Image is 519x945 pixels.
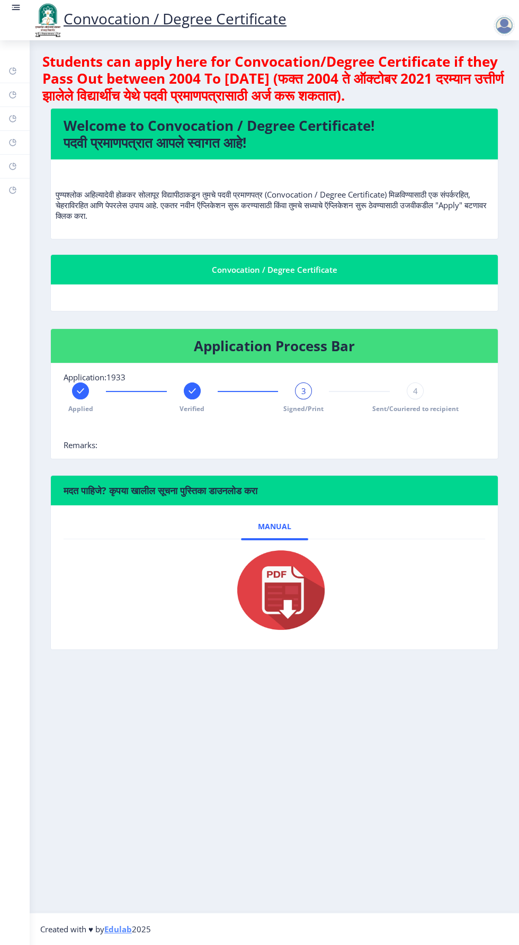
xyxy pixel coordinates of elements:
[40,924,151,934] span: Created with ♥ by 2025
[413,386,418,396] span: 4
[241,514,308,539] a: Manual
[180,404,204,413] span: Verified
[283,404,324,413] span: Signed/Print
[64,117,485,151] h4: Welcome to Convocation / Degree Certificate! पदवी प्रमाणपत्रात आपले स्वागत आहे!
[56,168,493,221] p: पुण्यश्लोक अहिल्यादेवी होळकर सोलापूर विद्यापीठाकडून तुमचे पदवी प्रमाणपत्र (Convocation / Degree C...
[68,404,93,413] span: Applied
[64,372,126,382] span: Application:1933
[221,548,327,632] img: pdf.png
[42,53,506,104] h4: Students can apply here for Convocation/Degree Certificate if they Pass Out between 2004 To [DATE...
[64,484,485,497] h6: मदत पाहिजे? कृपया खालील सूचना पुस्तिका डाउनलोड करा
[64,337,485,354] h4: Application Process Bar
[32,8,287,29] a: Convocation / Degree Certificate
[104,924,132,934] a: Edulab
[258,522,291,531] span: Manual
[64,440,97,450] span: Remarks:
[64,263,485,276] div: Convocation / Degree Certificate
[301,386,306,396] span: 3
[372,404,459,413] span: Sent/Couriered to recipient
[32,2,64,38] img: logo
